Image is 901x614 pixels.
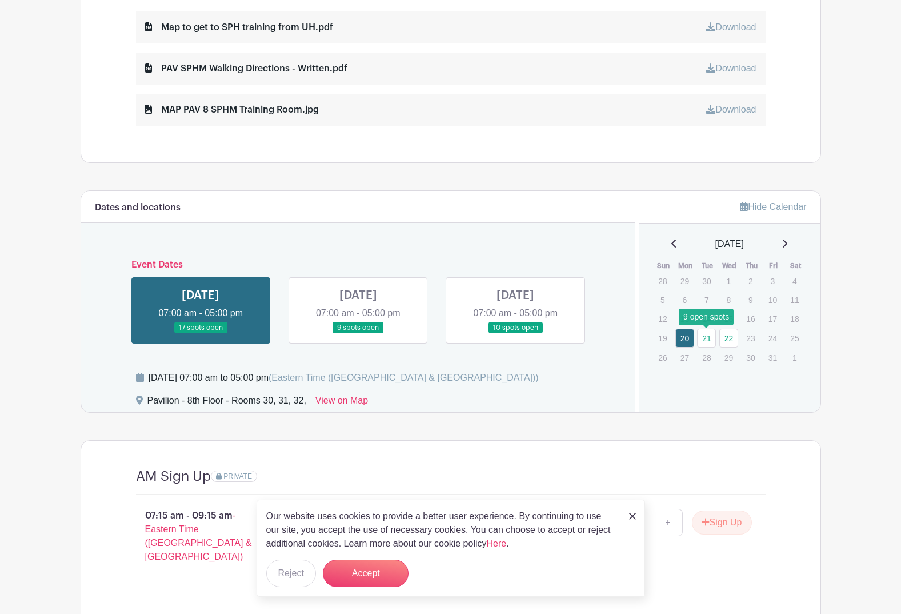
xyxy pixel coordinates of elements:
[706,22,756,32] a: Download
[149,371,539,385] div: [DATE] 07:00 am to 05:00 pm
[629,513,636,520] img: close_button-5f87c8562297e5c2d7936805f587ecaba9071eb48480494691a3f1689db116b3.svg
[763,329,782,347] p: 24
[784,260,807,272] th: Sat
[653,329,672,347] p: 19
[653,310,672,328] p: 12
[696,260,719,272] th: Tue
[741,329,760,347] p: 23
[706,105,756,114] a: Download
[122,260,595,270] h6: Event Dates
[763,291,782,309] p: 10
[266,560,316,587] button: Reject
[653,272,672,290] p: 28
[785,349,804,366] p: 1
[785,291,804,309] p: 11
[715,237,744,251] span: [DATE]
[785,272,804,290] p: 4
[697,291,716,309] p: 7
[692,511,752,535] button: Sign Up
[719,272,738,290] p: 1
[323,560,409,587] button: Accept
[741,272,760,290] p: 2
[118,504,285,568] p: 07:15 am - 09:15 am
[697,349,716,366] p: 28
[697,272,716,290] p: 30
[740,202,806,212] a: Hide Calendar
[653,349,672,366] p: 26
[763,260,785,272] th: Fri
[679,309,734,325] div: 9 open spots
[763,272,782,290] p: 3
[740,260,763,272] th: Thu
[145,21,333,34] div: Map to get to SPH training from UH.pdf
[266,509,617,551] p: Our website uses cookies to provide a better user experience. By continuing to use our site, you ...
[269,373,539,382] span: (Eastern Time ([GEOGRAPHIC_DATA] & [GEOGRAPHIC_DATA]))
[653,291,672,309] p: 5
[741,291,760,309] p: 9
[697,329,716,348] a: 21
[654,509,682,536] a: +
[675,349,694,366] p: 27
[719,349,738,366] p: 29
[785,329,804,347] p: 25
[147,394,306,412] div: Pavilion - 8th Floor - Rooms 30, 31, 32,
[136,468,211,485] h4: AM Sign Up
[719,329,738,348] a: 22
[652,260,675,272] th: Sun
[706,63,756,73] a: Download
[487,539,507,548] a: Here
[675,291,694,309] p: 6
[719,291,738,309] p: 8
[741,349,760,366] p: 30
[675,260,697,272] th: Mon
[95,202,181,213] h6: Dates and locations
[763,310,782,328] p: 17
[785,310,804,328] p: 18
[719,260,741,272] th: Wed
[145,511,252,561] span: - Eastern Time ([GEOGRAPHIC_DATA] & [GEOGRAPHIC_DATA])
[741,310,760,328] p: 16
[675,272,694,290] p: 29
[763,349,782,366] p: 31
[223,472,252,480] span: PRIVATE
[145,62,347,75] div: PAV SPHM Walking Directions - Written.pdf
[675,310,694,328] p: 13
[315,394,368,412] a: View on Map
[675,329,694,348] a: 20
[145,103,319,117] div: MAP PAV 8 SPHM Training Room.jpg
